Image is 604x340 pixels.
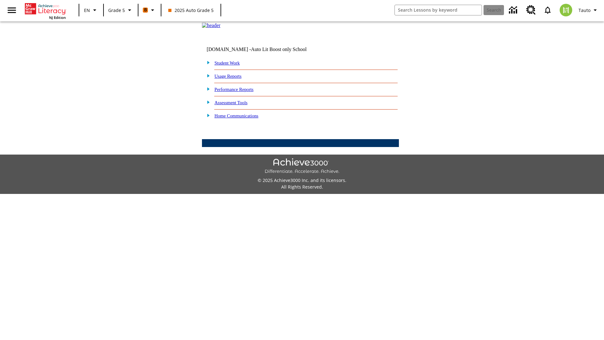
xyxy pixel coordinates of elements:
[576,4,601,16] button: Profile/Settings
[265,158,339,174] img: Achieve3000 Differentiate Accelerate Achieve
[215,74,242,79] a: Usage Reports
[556,2,576,18] button: Select a new avatar
[251,47,307,52] nobr: Auto Lit Boost only School
[560,4,572,16] img: avatar image
[505,2,523,19] a: Data Center
[25,2,66,20] div: Home
[204,73,210,78] img: plus.gif
[204,59,210,65] img: plus.gif
[81,4,101,16] button: Language: EN, Select a language
[106,4,136,16] button: Grade: Grade 5, Select a grade
[207,47,322,52] td: [DOMAIN_NAME] -
[204,112,210,118] img: plus.gif
[204,99,210,105] img: plus.gif
[140,4,159,16] button: Boost Class color is orange. Change class color
[202,23,221,28] img: header
[215,113,259,118] a: Home Communications
[395,5,482,15] input: search field
[540,2,556,18] a: Notifications
[523,2,540,19] a: Resource Center, Will open in new tab
[215,100,248,105] a: Assessment Tools
[3,1,21,20] button: Open side menu
[108,7,125,14] span: Grade 5
[204,86,210,92] img: plus.gif
[168,7,214,14] span: 2025 Auto Grade 5
[579,7,590,14] span: Tauto
[215,60,240,65] a: Student Work
[215,87,254,92] a: Performance Reports
[49,15,66,20] span: NJ Edition
[144,6,147,14] span: B
[84,7,90,14] span: EN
